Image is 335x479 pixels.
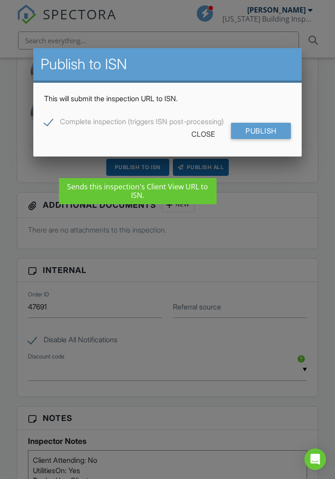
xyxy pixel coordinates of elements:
input: Publish [231,123,291,139]
h2: Publish to ISN [41,55,294,73]
div: Close [177,126,229,142]
div: Open Intercom Messenger [304,448,326,470]
label: Complete inspection (triggers ISN post-processing) [44,117,224,129]
p: This will submit the inspection URL to ISN. [44,94,290,103]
